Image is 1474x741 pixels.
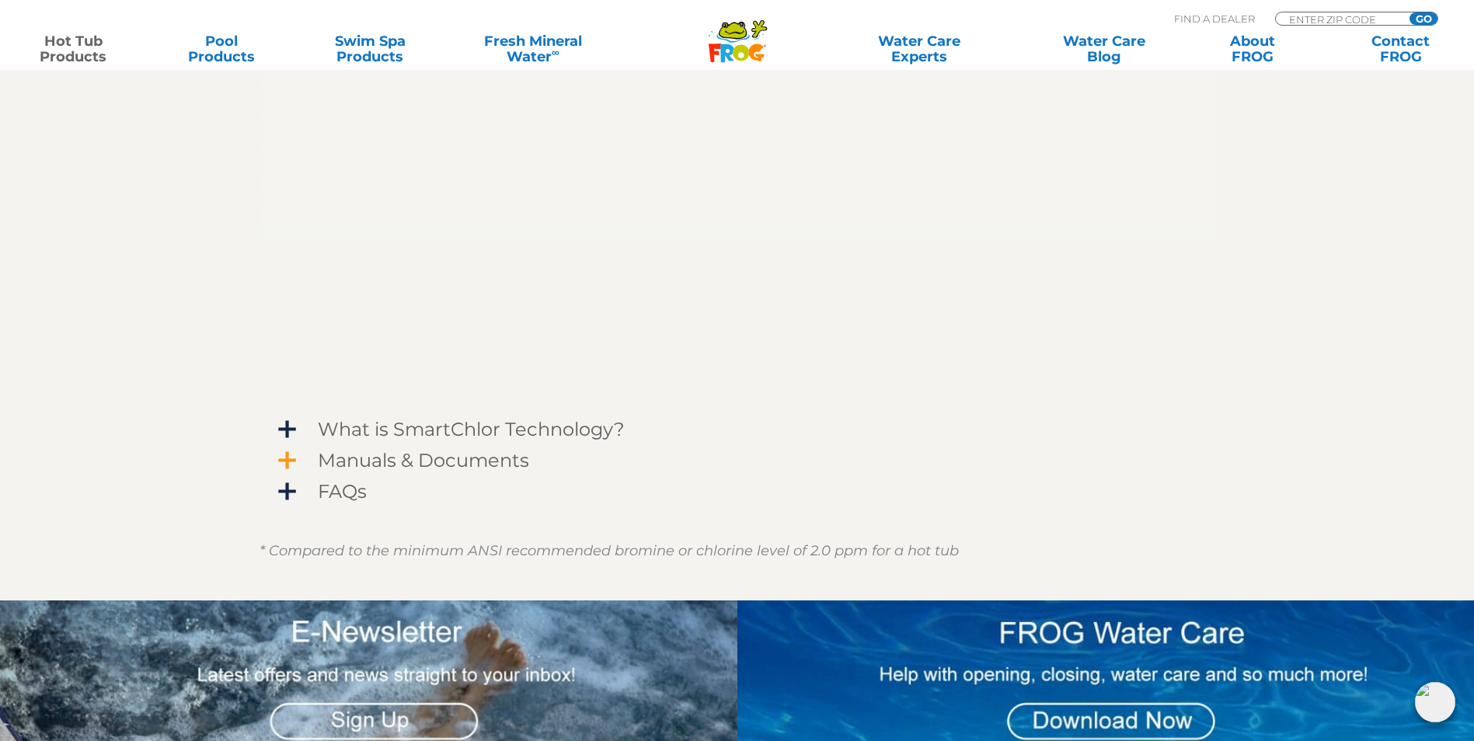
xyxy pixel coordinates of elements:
[260,413,1215,445] a: What is SmartChlor Technology?
[1415,682,1455,722] img: openIcon
[295,419,1200,440] span: What is SmartChlor Technology?
[260,475,1215,507] a: FAQs
[295,450,1200,471] span: Manuals & Documents
[295,481,1200,502] span: FAQs
[461,33,605,64] a: Fresh MineralWater∞
[260,444,1215,476] a: Manuals & Documents
[552,46,559,58] sup: ∞
[1343,33,1458,64] a: ContactFROG
[826,33,1013,64] a: Water CareExperts
[1288,12,1392,26] input: Zip Code Form
[164,33,280,64] a: PoolProducts
[1174,12,1255,26] p: Find A Dealer
[312,33,428,64] a: Swim SpaProducts
[1194,33,1310,64] a: AboutFROG
[1410,12,1437,25] input: GO
[1046,33,1162,64] a: Water CareBlog
[260,542,959,559] em: * Compared to the minimum ANSI recommended bromine or chlorine level of 2.0 ppm for a hot tub
[16,33,131,64] a: Hot TubProducts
